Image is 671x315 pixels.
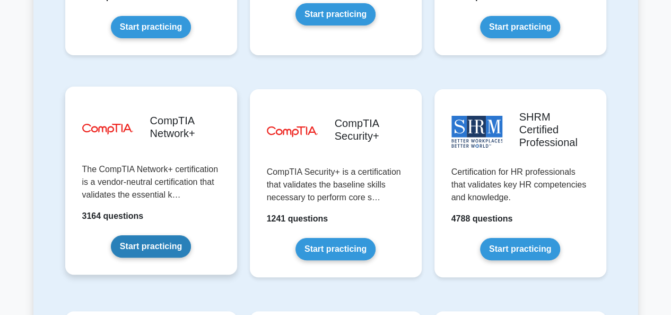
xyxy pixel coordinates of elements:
[295,238,376,260] a: Start practicing
[480,238,560,260] a: Start practicing
[111,16,191,38] a: Start practicing
[480,16,560,38] a: Start practicing
[295,3,376,25] a: Start practicing
[111,235,191,258] a: Start practicing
